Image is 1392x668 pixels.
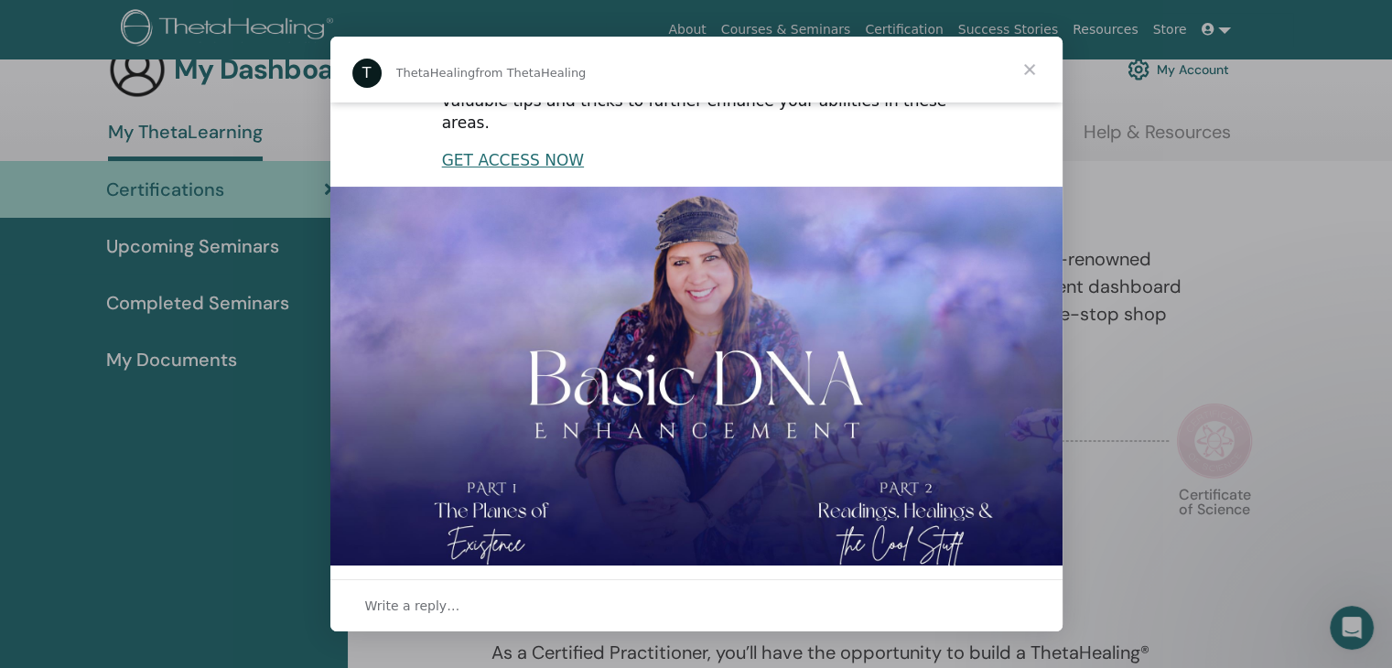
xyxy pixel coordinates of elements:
span: Close [997,37,1063,102]
div: Profile image for ThetaHealing [352,59,382,88]
a: GET ACCESS NOW [442,151,584,169]
span: from ThetaHealing [475,66,586,80]
span: Write a reply… [365,594,460,618]
div: Open conversation and reply [330,579,1063,631]
span: ThetaHealing [396,66,476,80]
